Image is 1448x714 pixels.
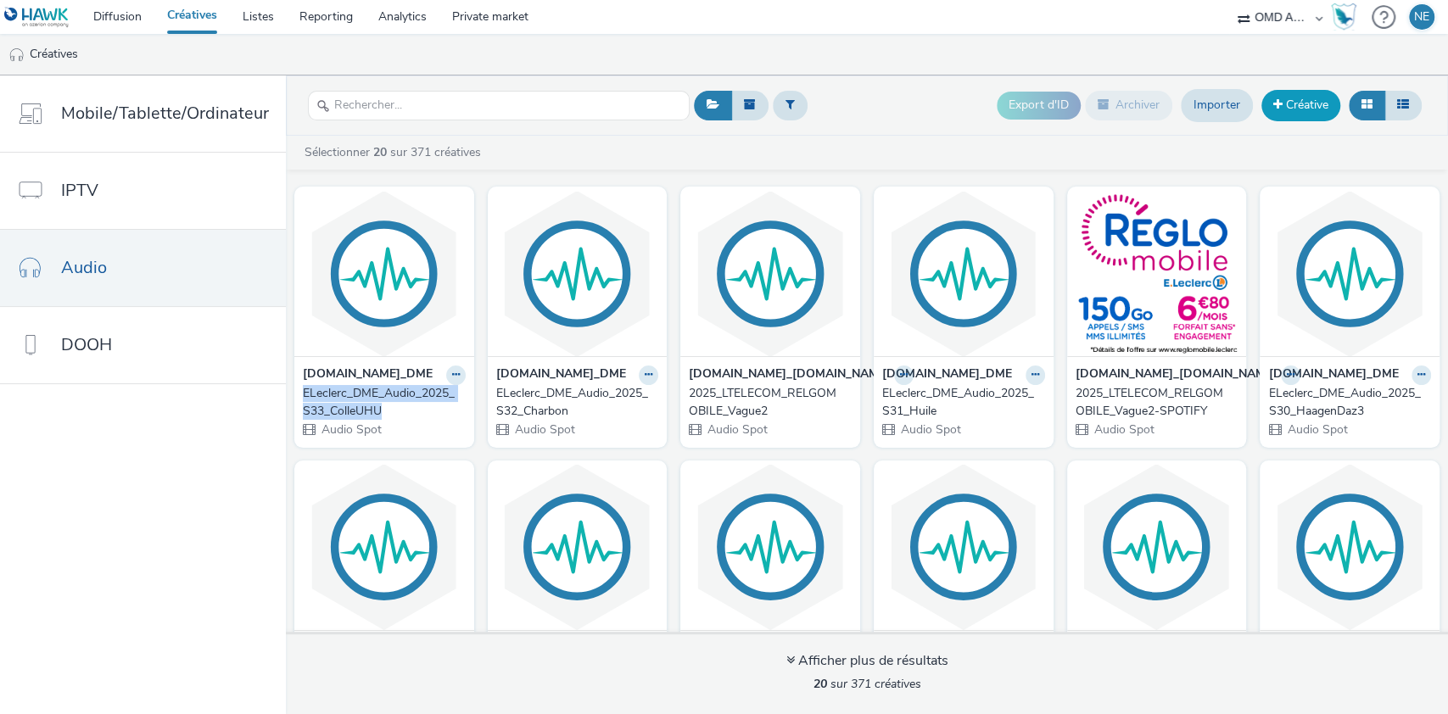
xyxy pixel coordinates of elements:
a: ELeclerc_DME_Audio_2025_S31_Huile [882,385,1045,420]
img: Hawk Academy [1331,3,1356,31]
img: ELeclerc_DME_Audio_2025_S30_HaagenDaz1 visual [492,465,663,630]
span: Audio Spot [1285,421,1347,438]
div: NE [1414,4,1429,30]
span: Mobile/Tablette/Ordinateur [61,101,269,126]
span: DOOH [61,332,112,357]
img: ELeclerc_DME_Audio_2025_S32_Charbon visual [492,191,663,356]
strong: [DOMAIN_NAME]_DME [1268,365,1398,385]
div: ELeclerc_DME_Audio_2025_S31_Huile [882,385,1038,420]
span: Audio Spot [1093,421,1154,438]
div: Afficher plus de résultats [786,651,948,671]
img: audio [8,47,25,64]
div: 2025_LTELECOM_RELGOMOBILE_Vague2-SPOTIFY [1076,385,1232,420]
button: Archiver [1085,91,1172,120]
strong: [DOMAIN_NAME]_[DOMAIN_NAME] [1076,365,1277,385]
a: Hawk Academy [1331,3,1363,31]
div: ELeclerc_DME_Audio_2025_S32_Charbon [496,385,652,420]
strong: 20 [813,676,827,692]
a: ELeclerc_DME_Audio_2025_S32_Charbon [496,385,659,420]
div: ELeclerc_DME_Audio_2025_S30_HaagenDaz3 [1268,385,1424,420]
span: Audio Spot [899,421,961,438]
button: Export d'ID [997,92,1081,119]
span: sur 371 créatives [813,676,921,692]
a: ELeclerc_DME_Audio_2025_S33_ColleUHU [303,385,466,420]
img: ELeclerc_DME_Audio_2025_S29_Eastpack visual [685,465,856,630]
strong: [DOMAIN_NAME]_DME [496,365,626,385]
img: ELeclerc_DME_Audio_2025_S26_Panzani3 visual [1264,465,1435,630]
button: Liste [1384,91,1422,120]
img: ELeclerc_DME_Audio_2025_S31_Huile visual [878,191,1049,356]
img: undefined Logo [4,7,70,28]
a: 2025_LTELECOM_RELGOMOBILE_Vague2-SPOTIFY [1076,385,1238,420]
span: Audio Spot [513,421,575,438]
a: ELeclerc_DME_Audio_2025_S30_HaagenDaz3 [1268,385,1431,420]
span: IPTV [61,178,98,203]
strong: 20 [373,144,387,160]
strong: [DOMAIN_NAME]_DME [882,365,1012,385]
img: 2025_LTELECOM_RELGOMOBILE_Vague2 visual [685,191,856,356]
a: 2025_LTELECOM_RELGOMOBILE_Vague2 [689,385,852,420]
img: ELeclerc_DME_Audio_2025_S28_Vin visual [878,465,1049,630]
img: ELeclerc_DME_Audio_2025_S27_Casque visual [1071,465,1243,630]
span: Audio Spot [320,421,382,438]
strong: [DOMAIN_NAME]_[DOMAIN_NAME] [689,365,890,385]
img: ELeclerc_DME_Audio_2025_S33_ColleUHU visual [299,191,470,356]
img: ELeclerc_DME_Audio_2025_S30_HaagenDaz3 visual [1264,191,1435,356]
span: Audio Spot [706,421,768,438]
div: ELeclerc_DME_Audio_2025_S33_ColleUHU [303,385,459,420]
a: Créative [1261,90,1340,120]
a: Importer [1181,89,1253,121]
img: ELeclerc_DME_Audio_2025_S30_HaagenDaz2 visual [299,465,470,630]
button: Grille [1349,91,1385,120]
span: Audio [61,255,107,280]
div: 2025_LTELECOM_RELGOMOBILE_Vague2 [689,385,845,420]
a: Sélectionner sur 371 créatives [303,144,488,160]
img: 2025_LTELECOM_RELGOMOBILE_Vague2-SPOTIFY visual [1071,191,1243,356]
strong: [DOMAIN_NAME]_DME [303,365,433,385]
input: Rechercher... [308,91,690,120]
